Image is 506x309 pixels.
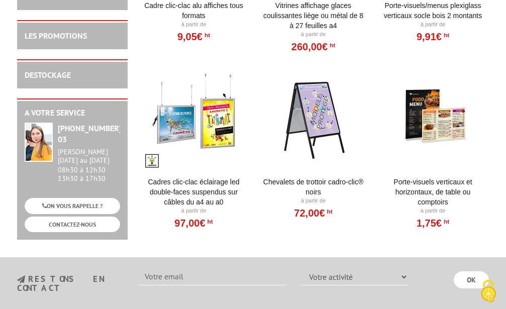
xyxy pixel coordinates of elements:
[263,197,364,205] p: À partir de
[382,1,484,21] a: Porte-Visuels/Menus Plexiglass Verticaux Socle Bois 2 Montants
[25,109,120,118] h2: A votre service
[263,1,364,31] a: Vitrines affichage glaces coulissantes liège ou métal de 8 à 27 feuilles A4
[263,31,364,39] p: À partir de
[25,123,53,162] img: widget-service.jpg
[382,207,484,215] p: À partir de
[143,207,245,215] p: À partir de
[17,275,25,284] img: newsletter.jpg
[294,210,332,216] a: 72,00€HT
[442,32,449,39] sup: HT
[139,268,286,285] input: Votre email
[143,177,245,207] a: Cadres clic-clac éclairage LED double-faces suspendus sur câbles du A4 au A0
[58,123,122,145] strong: [PHONE_NUMBER] 03
[476,279,501,304] img: Cookies (fenêtre modale)
[143,1,245,21] a: Cadre Clic-Clac Alu affiches tous formats
[25,198,120,214] a: ON VOUS RAPPELLE ?
[177,34,210,40] a: 9,05€HT
[291,44,335,50] a: 260,00€HT
[382,177,484,207] a: Porte-visuels verticaux et horizontaux, de table ou comptoirs
[25,217,120,232] a: CONTACTEZ-NOUS
[454,271,489,288] input: OK
[58,148,120,182] div: 08h30 à 12h30 13h30 à 17h30
[143,21,245,29] p: À partir de
[328,42,335,49] sup: HT
[471,275,506,309] button: Cookies (fenêtre modale)
[325,208,333,215] sup: HT
[417,220,449,226] a: 1,75€HT
[25,70,71,80] a: DESTOCKAGE
[417,34,449,40] a: 9,91€HT
[382,21,484,29] p: À partir de
[203,32,210,39] sup: HT
[17,275,124,292] h3: restons en contact
[263,177,364,197] a: Chevalets de trottoir Cadro-Clic® Noirs
[58,148,120,165] div: [PERSON_NAME][DATE] au [DATE]
[25,31,87,41] a: LES PROMOTIONS
[174,220,213,226] a: 97,00€HT
[442,218,449,225] sup: HT
[206,218,213,225] sup: HT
